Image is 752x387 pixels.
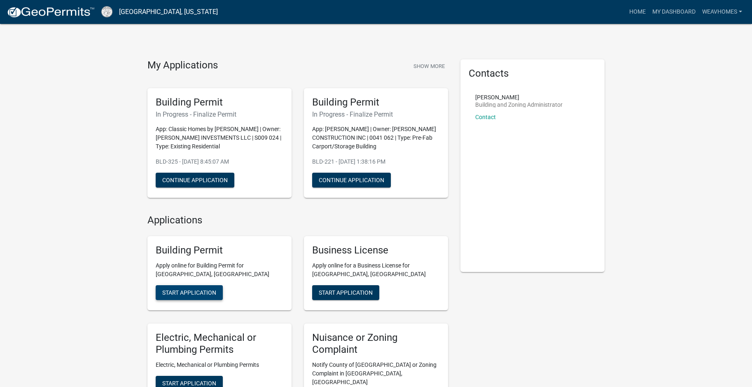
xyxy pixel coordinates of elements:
p: Notify County of [GEOGRAPHIC_DATA] or Zoning Complaint in [GEOGRAPHIC_DATA], [GEOGRAPHIC_DATA] [312,361,440,387]
h6: In Progress - Finalize Permit [156,110,283,118]
h5: Electric, Mechanical or Plumbing Permits [156,332,283,356]
button: Start Application [312,285,379,300]
a: [GEOGRAPHIC_DATA], [US_STATE] [119,5,218,19]
span: Start Application [162,380,216,386]
a: Home [626,4,649,20]
p: App: [PERSON_NAME] | Owner: [PERSON_NAME] CONSTRUCTION INC | 0041 062 | Type: Pre-Fab Carport/Sto... [312,125,440,151]
h5: Building Permit [156,244,283,256]
a: Contact [475,114,496,120]
p: BLD-221 - [DATE] 1:38:16 PM [312,157,440,166]
p: Apply online for a Business License for [GEOGRAPHIC_DATA], [GEOGRAPHIC_DATA] [312,261,440,279]
h5: Business License [312,244,440,256]
h5: Building Permit [312,96,440,108]
h4: Applications [147,214,448,226]
img: Cook County, Georgia [101,6,112,17]
h5: Building Permit [156,96,283,108]
span: Start Application [319,289,373,296]
h5: Nuisance or Zoning Complaint [312,332,440,356]
p: Electric, Mechanical or Plumbing Permits [156,361,283,369]
span: Start Application [162,289,216,296]
h5: Contacts [469,68,596,80]
button: Continue Application [156,173,234,188]
p: [PERSON_NAME] [475,94,563,100]
h4: My Applications [147,59,218,72]
button: Continue Application [312,173,391,188]
p: BLD-325 - [DATE] 8:45:07 AM [156,157,283,166]
p: App: Classic Homes by [PERSON_NAME] | Owner: [PERSON_NAME] INVESTMENTS LLC | S009 024 | Type: Exi... [156,125,283,151]
p: Building and Zoning Administrator [475,102,563,108]
h6: In Progress - Finalize Permit [312,110,440,118]
a: Weavhomes [699,4,745,20]
button: Start Application [156,285,223,300]
a: My Dashboard [649,4,699,20]
button: Show More [410,59,448,73]
p: Apply online for Building Permit for [GEOGRAPHIC_DATA], [GEOGRAPHIC_DATA] [156,261,283,279]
